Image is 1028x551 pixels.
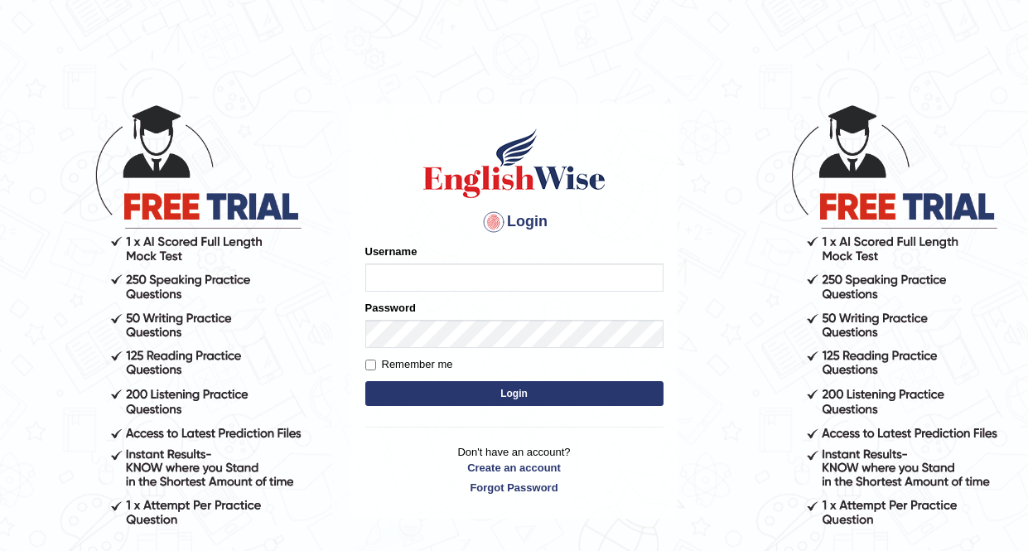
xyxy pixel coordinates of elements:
[365,444,664,495] p: Don't have an account?
[365,460,664,476] a: Create an account
[365,209,664,235] h4: Login
[365,356,453,373] label: Remember me
[365,381,664,406] button: Login
[420,126,609,201] img: Logo of English Wise sign in for intelligent practice with AI
[365,480,664,495] a: Forgot Password
[365,244,417,259] label: Username
[365,360,376,370] input: Remember me
[365,300,416,316] label: Password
